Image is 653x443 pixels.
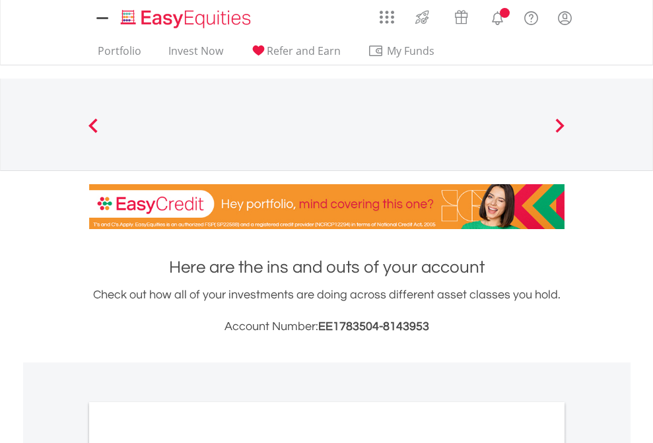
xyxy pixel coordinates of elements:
img: grid-menu-icon.svg [380,10,394,24]
a: Portfolio [92,44,147,65]
a: FAQ's and Support [514,3,548,30]
span: EE1783504-8143953 [318,320,429,333]
a: Home page [116,3,256,30]
img: thrive-v2.svg [411,7,433,28]
a: Invest Now [163,44,228,65]
span: Refer and Earn [267,44,341,58]
a: Refer and Earn [245,44,346,65]
a: My Profile [548,3,582,32]
h3: Account Number: [89,318,565,336]
img: vouchers-v2.svg [450,7,472,28]
a: Notifications [481,3,514,30]
h1: Here are the ins and outs of your account [89,256,565,279]
a: Vouchers [442,3,481,28]
span: My Funds [368,42,454,59]
img: EasyEquities_Logo.png [118,8,256,30]
img: EasyCredit Promotion Banner [89,184,565,229]
a: AppsGrid [371,3,403,24]
div: Check out how all of your investments are doing across different asset classes you hold. [89,286,565,336]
